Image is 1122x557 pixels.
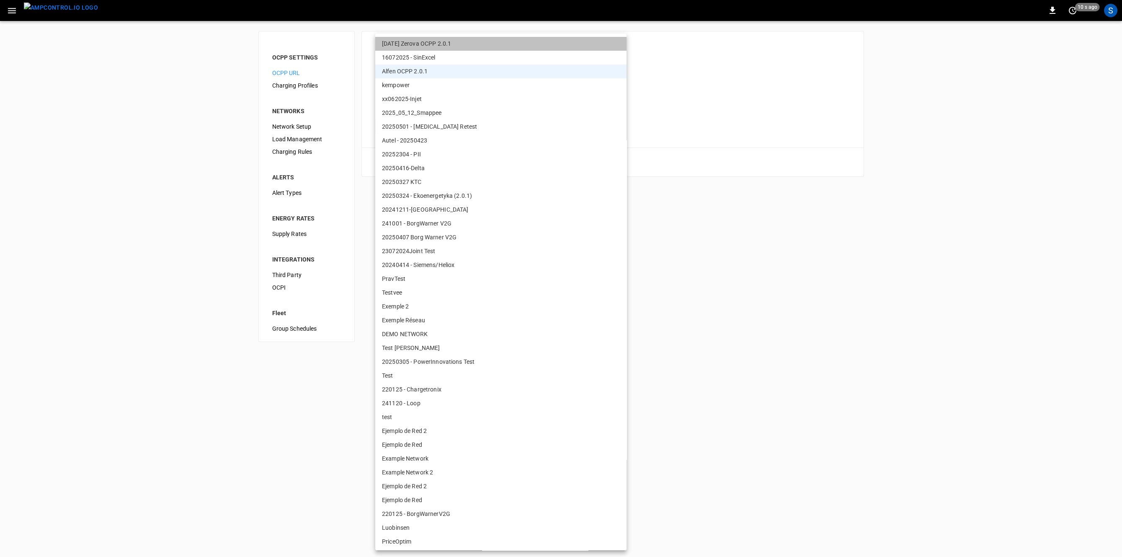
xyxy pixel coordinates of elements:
[375,231,627,244] li: 20250407 Borg Warner V2G
[375,65,627,78] li: Alfen OCPP 2.0.1
[375,521,627,535] li: Luobinsen
[375,452,627,466] li: Example Network
[375,92,627,106] li: xx062025-Injet
[375,341,627,355] li: Test [PERSON_NAME]
[375,134,627,148] li: Autel - 20250423
[375,507,627,521] li: 220125 - BorgWarnerV2G
[375,438,627,452] li: Ejemplo de Red
[375,120,627,134] li: 20250501 - [MEDICAL_DATA] Retest
[375,493,627,507] li: Ejemplo de Red
[375,106,627,120] li: 2025_05_12_Smappee
[375,175,627,189] li: 20250327 KTC
[375,300,627,313] li: Exemple 2
[375,369,627,383] li: Test
[375,51,627,65] li: 16072025 - SinExcel
[375,410,627,424] li: test
[375,396,627,410] li: 241120 - Loop
[375,355,627,369] li: 20250305 - PowerInnovations Test
[375,244,627,258] li: 23072024Joint Test
[375,383,627,396] li: 220125 - Chargetronix
[375,217,627,231] li: 241001 - BorgWarner V2G
[375,424,627,438] li: Ejemplo de Red 2
[375,272,627,286] li: PravTest
[375,37,627,51] li: [DATE] Zerova OCPP 2.0.1
[375,258,627,272] li: 20240414 - Siemens/Heliox
[375,161,627,175] li: 20250416-Delta
[375,327,627,341] li: DEMO NETWORK
[375,535,627,549] li: PriceOptim
[375,286,627,300] li: Testvee
[375,203,627,217] li: 20241211-[GEOGRAPHIC_DATA]
[375,189,627,203] li: 20250324 - Ekoenergetyka (2.0.1)
[375,148,627,161] li: 20252304 - PII
[375,466,627,479] li: Example Network 2
[375,479,627,493] li: Ejemplo de Red 2
[375,78,627,92] li: kempower
[375,313,627,327] li: Exemple Réseau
